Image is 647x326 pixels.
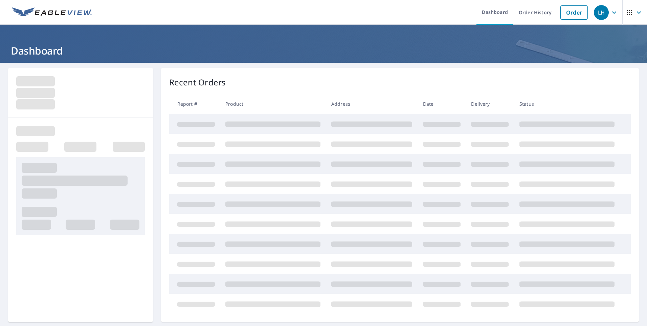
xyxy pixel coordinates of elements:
div: LH [594,5,609,20]
p: Recent Orders [169,76,226,88]
th: Report # [169,94,220,114]
th: Date [418,94,466,114]
img: EV Logo [12,7,92,18]
a: Order [560,5,588,20]
th: Status [514,94,620,114]
th: Address [326,94,418,114]
h1: Dashboard [8,44,639,58]
th: Product [220,94,326,114]
th: Delivery [466,94,514,114]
